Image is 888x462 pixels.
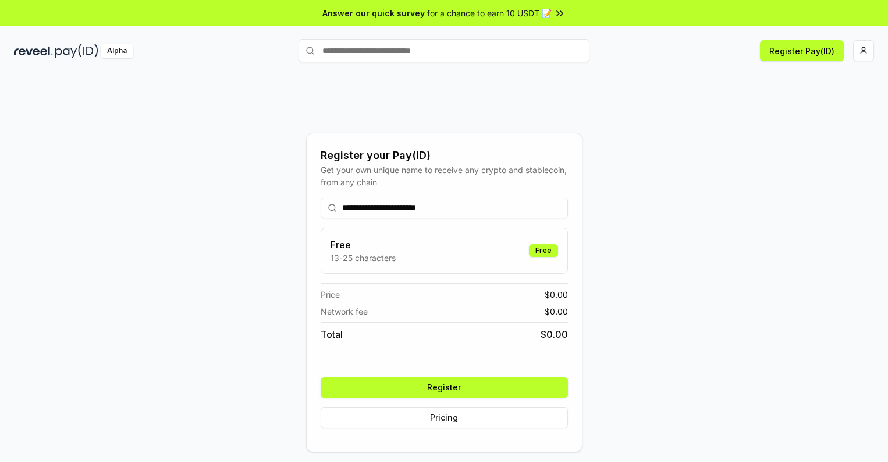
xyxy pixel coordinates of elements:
[321,305,368,318] span: Network fee
[529,244,558,257] div: Free
[321,327,343,341] span: Total
[321,147,568,164] div: Register your Pay(ID)
[321,288,340,301] span: Price
[541,327,568,341] span: $ 0.00
[545,288,568,301] span: $ 0.00
[760,40,844,61] button: Register Pay(ID)
[14,44,53,58] img: reveel_dark
[331,252,396,264] p: 13-25 characters
[321,164,568,188] div: Get your own unique name to receive any crypto and stablecoin, from any chain
[331,238,396,252] h3: Free
[321,407,568,428] button: Pricing
[101,44,133,58] div: Alpha
[321,377,568,398] button: Register
[55,44,98,58] img: pay_id
[322,7,425,19] span: Answer our quick survey
[545,305,568,318] span: $ 0.00
[427,7,552,19] span: for a chance to earn 10 USDT 📝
